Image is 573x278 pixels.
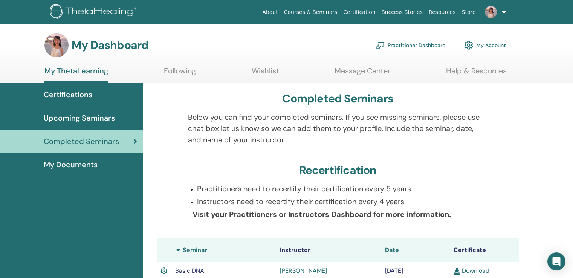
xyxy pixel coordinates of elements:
[299,163,377,177] h3: Recertification
[197,196,488,207] p: Instructors need to recertify their certification every 4 years.
[175,267,204,275] span: Basic DNA
[44,33,69,57] img: default.jpg
[340,5,378,19] a: Certification
[335,66,390,81] a: Message Center
[459,5,479,19] a: Store
[197,183,488,194] p: Practitioners need to recertify their certification every 5 years.
[426,5,459,19] a: Resources
[379,5,426,19] a: Success Stories
[282,92,393,105] h3: Completed Seminars
[446,66,507,81] a: Help & Resources
[44,136,119,147] span: Completed Seminars
[464,39,473,52] img: cog.svg
[276,238,381,262] th: Instructor
[385,246,399,254] a: Date
[454,267,489,275] a: Download
[50,4,140,21] img: logo.png
[464,37,506,53] a: My Account
[193,209,451,219] b: Visit your Practitioners or Instructors Dashboard for more information.
[376,37,446,53] a: Practitioner Dashboard
[72,38,148,52] h3: My Dashboard
[281,5,341,19] a: Courses & Seminars
[259,5,281,19] a: About
[164,66,196,81] a: Following
[376,42,385,49] img: chalkboard-teacher.svg
[450,238,519,262] th: Certificate
[44,159,98,170] span: My Documents
[188,112,488,145] p: Below you can find your completed seminars. If you see missing seminars, please use chat box let ...
[44,66,108,83] a: My ThetaLearning
[252,66,279,81] a: Wishlist
[280,267,327,275] a: [PERSON_NAME]
[160,266,167,276] img: Active Certificate
[44,112,115,124] span: Upcoming Seminars
[44,89,92,100] span: Certifications
[485,6,497,18] img: default.jpg
[547,252,565,270] div: Open Intercom Messenger
[454,268,460,275] img: download.svg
